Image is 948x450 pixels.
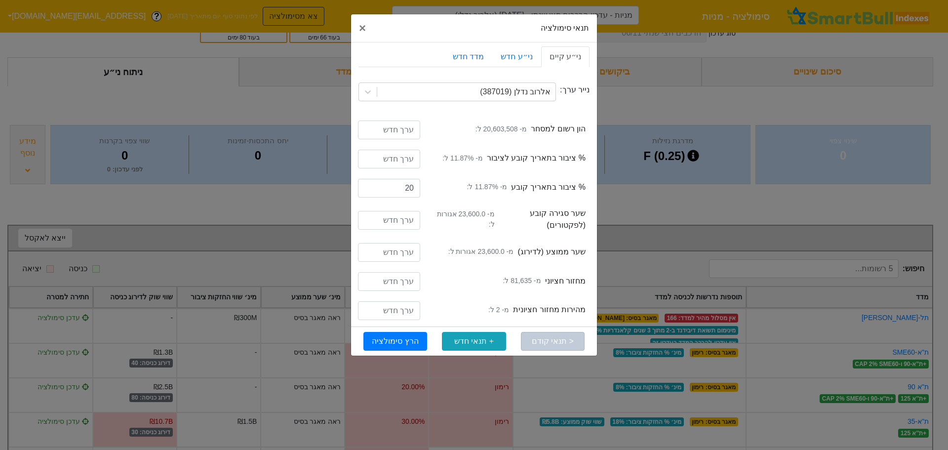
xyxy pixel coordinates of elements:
small: מ- 20,603,508 ל: [475,124,527,134]
input: ערך חדש [358,211,420,230]
input: ערך חדש [358,121,420,139]
button: הרץ סימולציה [363,332,427,351]
a: מדד חדש [444,46,492,67]
input: ערך חדש [358,179,420,198]
small: מ- 23,600.0 אגורות ל: [448,246,514,257]
label: שער סגירה קובע (לפקטורים) [432,207,586,231]
label: מהירות מחזור חציונית [484,304,586,316]
small: מ- 81,635 ל: [503,276,541,286]
small: מ- 11.87% ל: [467,182,508,192]
a: ני״ע חדש [492,46,541,67]
button: + תנאי חדש [442,332,506,351]
button: < תנאי קודם [521,332,585,351]
label: % ציבור בתאריך קובע [463,181,586,193]
input: ערך חדש [358,243,420,262]
small: מ- 11.87% ל: [442,153,483,164]
label: הון רשום למסחר [472,123,586,135]
input: ערך חדש [358,272,420,291]
div: אלרוב נדלן (387019) [480,86,551,98]
input: ערך חדש [358,150,420,168]
span: × [359,21,366,35]
label: % ציבור בתאריך קובע לציבור [438,152,586,164]
label: מחזור חציוני [499,275,586,287]
small: מ- 2 ל: [488,305,509,315]
a: ני״ע קיים [541,46,590,67]
input: ערך חדש [358,301,420,320]
label: נייר ערך: [560,84,590,96]
label: שער ממוצע (לדירוג) [444,246,586,258]
small: מ- 23,600.0 אגורות ל: [435,209,495,230]
div: תנאי סימולציה [351,14,597,42]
